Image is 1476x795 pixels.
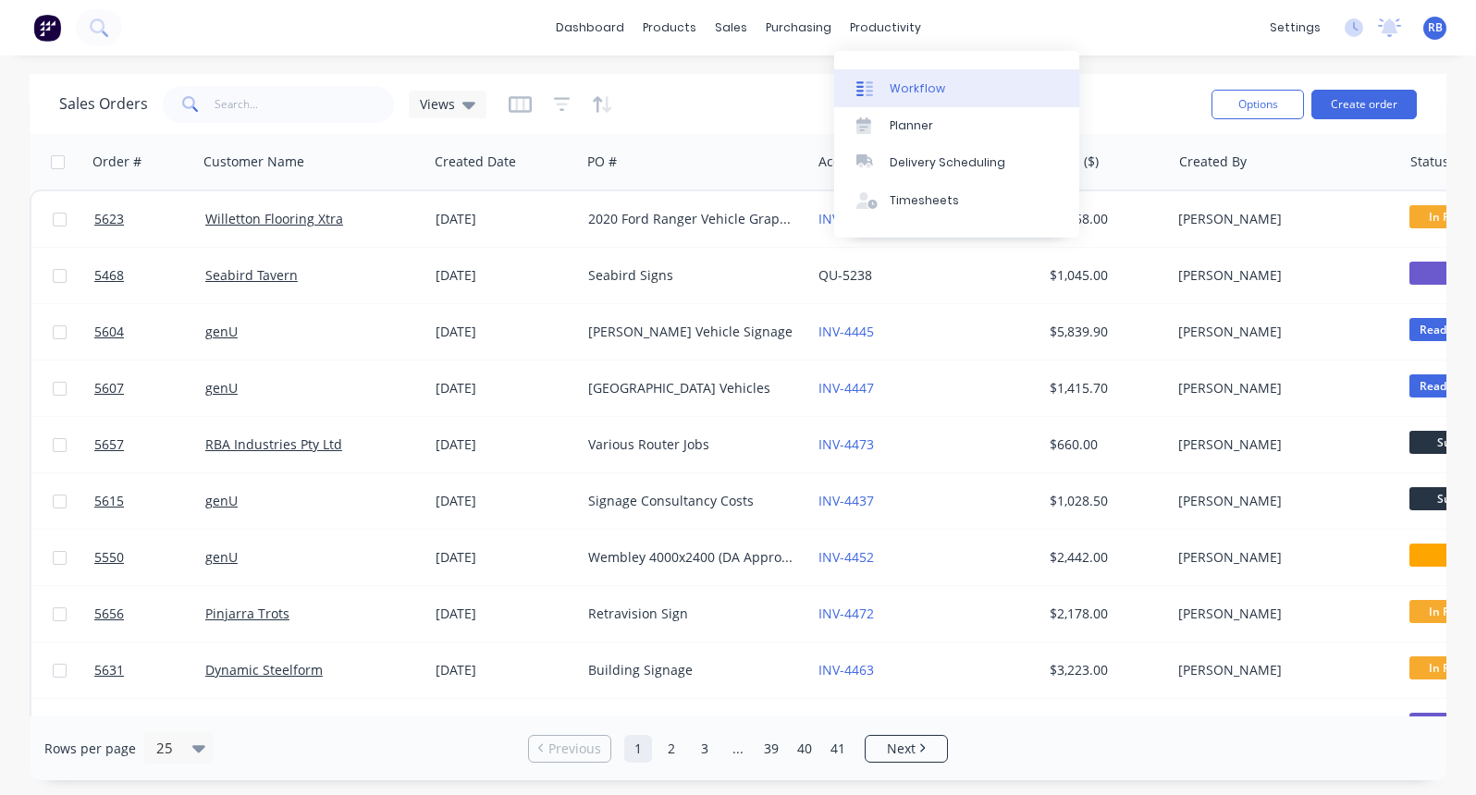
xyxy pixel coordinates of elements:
[94,361,205,416] a: 5607
[890,117,933,134] div: Planner
[94,417,205,472] a: 5657
[94,530,205,585] a: 5550
[94,661,124,679] span: 5631
[887,740,916,758] span: Next
[94,492,124,510] span: 5615
[841,14,930,42] div: productivity
[94,699,205,754] a: 5655
[834,107,1079,144] a: Planner
[890,80,945,97] div: Workflow
[834,69,1079,106] a: Workflow
[658,735,685,763] a: Page 2
[436,435,573,454] div: [DATE]
[94,210,124,228] span: 5623
[94,586,205,642] a: 5656
[1050,661,1158,679] div: $3,223.00
[436,661,573,679] div: [DATE]
[94,605,124,623] span: 5656
[1178,323,1384,341] div: [PERSON_NAME]
[588,323,793,341] div: [PERSON_NAME] Vehicle Signage
[588,266,793,285] div: Seabird Signs
[1178,266,1384,285] div: [PERSON_NAME]
[92,153,141,171] div: Order #
[706,14,756,42] div: sales
[818,210,874,227] a: INV-4474
[624,735,652,763] a: Page 1 is your current page
[1050,548,1158,567] div: $2,442.00
[588,605,793,623] div: Retravision Sign
[1050,323,1158,341] div: $5,839.90
[588,379,793,397] div: [GEOGRAPHIC_DATA] Vehicles
[435,153,516,171] div: Created Date
[436,605,573,623] div: [DATE]
[94,473,205,529] a: 5615
[1179,153,1247,171] div: Created By
[791,735,818,763] a: Page 40
[33,14,61,42] img: Factory
[44,740,136,758] span: Rows per page
[756,14,841,42] div: purchasing
[588,548,793,567] div: Wembley 4000x2400 (DA Approval needed)
[521,735,955,763] ul: Pagination
[436,379,573,397] div: [DATE]
[587,153,617,171] div: PO #
[1311,90,1417,119] button: Create order
[757,735,785,763] a: Page 39
[94,191,205,247] a: 5623
[890,154,1005,171] div: Delivery Scheduling
[818,661,874,679] a: INV-4463
[818,266,872,284] a: QU-5238
[818,379,874,397] a: INV-4447
[588,210,793,228] div: 2020 Ford Ranger Vehicle Graphics
[866,740,947,758] a: Next page
[1050,210,1158,228] div: $1,958.00
[691,735,719,763] a: Page 3
[1050,435,1158,454] div: $660.00
[59,95,148,113] h1: Sales Orders
[1261,14,1330,42] div: settings
[94,435,124,454] span: 5657
[1178,605,1384,623] div: [PERSON_NAME]
[215,86,395,123] input: Search...
[548,740,601,758] span: Previous
[94,266,124,285] span: 5468
[436,492,573,510] div: [DATE]
[94,548,124,567] span: 5550
[203,153,304,171] div: Customer Name
[205,266,298,284] a: Seabird Tavern
[436,210,573,228] div: [DATE]
[1410,153,1449,171] div: Status
[818,548,874,566] a: INV-4452
[1178,548,1384,567] div: [PERSON_NAME]
[1050,266,1158,285] div: $1,045.00
[1212,90,1304,119] button: Options
[824,735,852,763] a: Page 41
[94,304,205,360] a: 5604
[818,605,874,622] a: INV-4472
[94,642,205,698] a: 5631
[818,435,874,453] a: INV-4473
[94,379,124,397] span: 5607
[834,182,1079,219] a: Timesheets
[1178,661,1384,679] div: [PERSON_NAME]
[205,323,238,340] a: genU
[1178,210,1384,228] div: [PERSON_NAME]
[205,548,238,566] a: genU
[529,740,610,758] a: Previous page
[633,14,706,42] div: products
[436,548,573,567] div: [DATE]
[818,323,874,340] a: INV-4445
[1428,19,1443,36] span: RB
[1050,492,1158,510] div: $1,028.50
[420,94,455,114] span: Views
[205,605,289,622] a: Pinjarra Trots
[94,248,205,303] a: 5468
[1178,435,1384,454] div: [PERSON_NAME]
[205,210,343,227] a: Willetton Flooring Xtra
[205,661,323,679] a: Dynamic Steelform
[205,435,342,453] a: RBA Industries Pty Ltd
[818,492,874,509] a: INV-4437
[205,379,238,397] a: genU
[436,323,573,341] div: [DATE]
[1050,379,1158,397] div: $1,415.70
